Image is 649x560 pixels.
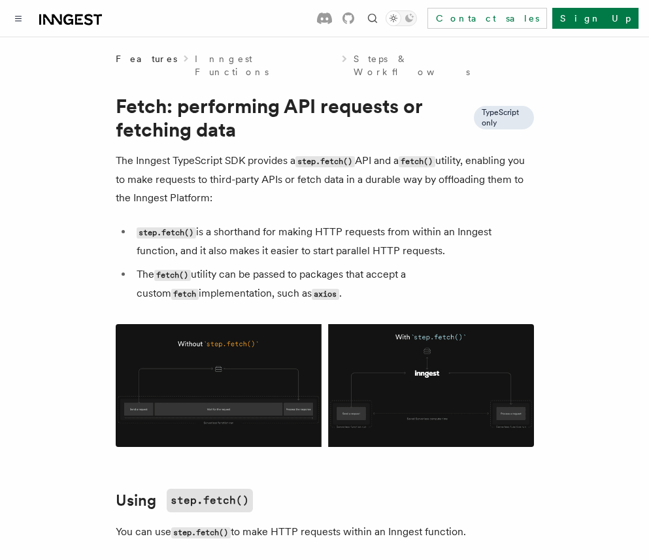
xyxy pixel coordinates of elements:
[133,265,534,303] li: The utility can be passed to packages that accept a custom implementation, such as .
[137,227,196,239] code: step.fetch()
[133,223,534,260] li: is a shorthand for making HTTP requests from within an Inngest function, and it also makes it eas...
[195,52,335,78] a: Inngest Functions
[10,10,26,26] button: Toggle navigation
[312,289,339,300] code: axios
[354,52,533,78] a: Steps & Workflows
[154,270,191,281] code: fetch()
[116,94,534,141] h1: Fetch: performing API requests or fetching data
[116,324,534,447] img: Using Fetch offloads the HTTP request to the Inngest Platform
[399,156,435,167] code: fetch()
[386,10,417,26] button: Toggle dark mode
[171,527,231,538] code: step.fetch()
[116,52,177,78] span: Features
[295,156,355,167] code: step.fetch()
[116,489,253,512] a: Usingstep.fetch()
[552,8,639,29] a: Sign Up
[365,10,380,26] button: Find something...
[427,8,547,29] a: Contact sales
[116,523,534,542] p: You can use to make HTTP requests within an Inngest function.
[116,152,534,207] p: The Inngest TypeScript SDK provides a API and a utility, enabling you to make requests to third-p...
[167,489,253,512] code: step.fetch()
[171,289,199,300] code: fetch
[482,107,525,128] span: TypeScript only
